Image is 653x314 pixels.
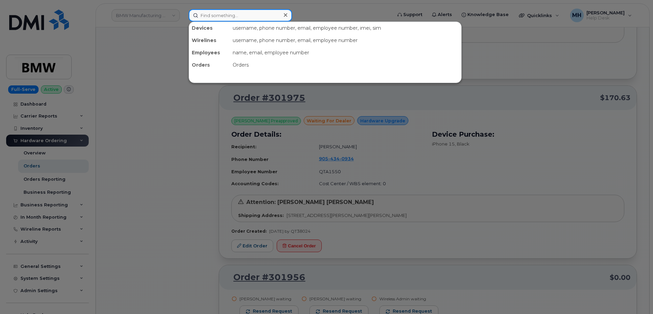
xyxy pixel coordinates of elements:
[189,59,230,71] div: Orders
[230,46,461,59] div: name, email, employee number
[230,59,461,71] div: Orders
[189,34,230,46] div: Wirelines
[189,46,230,59] div: Employees
[230,22,461,34] div: username, phone number, email, employee number, imei, sim
[623,284,648,309] iframe: Messenger Launcher
[189,22,230,34] div: Devices
[230,34,461,46] div: username, phone number, email, employee number
[189,9,292,22] input: Find something...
